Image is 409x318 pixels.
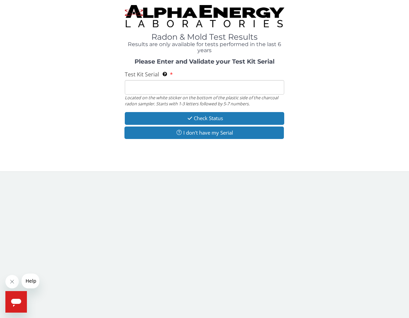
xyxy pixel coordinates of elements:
button: Check Status [125,112,284,125]
iframe: Message from company [22,274,39,288]
img: TightCrop.jpg [125,5,284,27]
iframe: Close message [5,275,19,288]
iframe: Button to launch messaging window [5,291,27,313]
strong: Please Enter and Validate your Test Kit Serial [135,58,274,65]
h1: Radon & Mold Test Results [125,33,284,41]
span: Test Kit Serial [125,71,159,78]
div: Located on the white sticker on the bottom of the plastic side of the charcoal radon sampler. Sta... [125,95,284,107]
h4: Results are only available for tests performed in the last 6 years [125,41,284,53]
button: I don't have my Serial [124,127,284,139]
